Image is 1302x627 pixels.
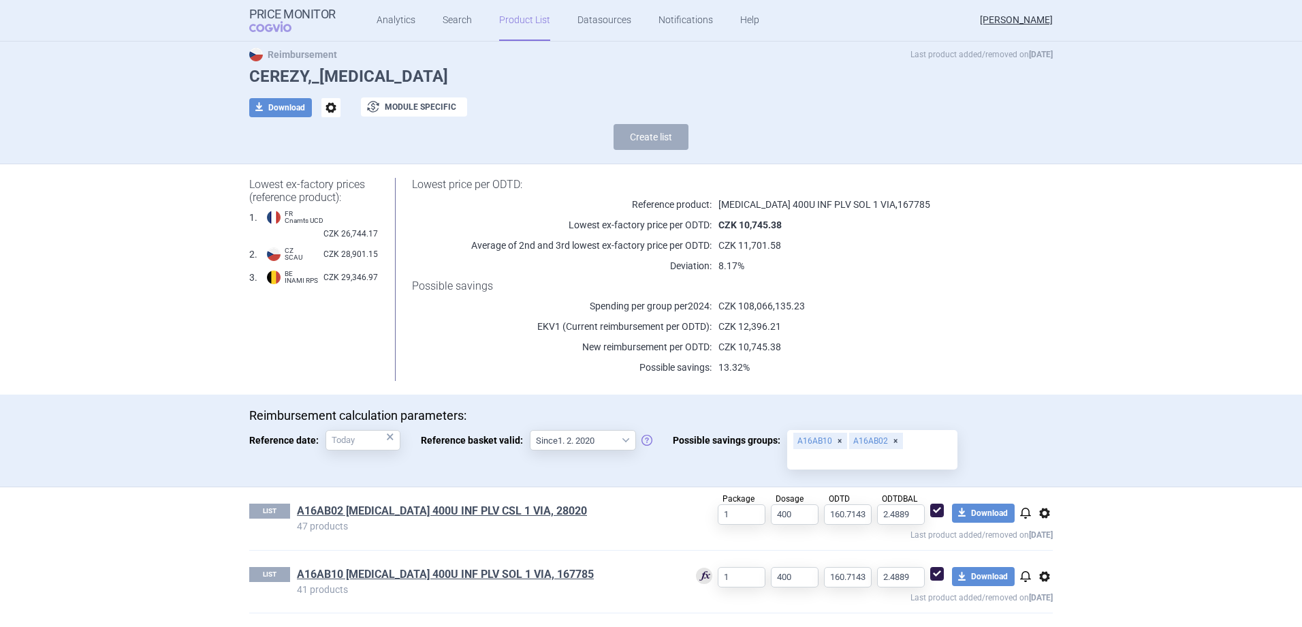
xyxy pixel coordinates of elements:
p: Reference product: [412,198,712,211]
a: A16AB10 [MEDICAL_DATA] 400U INF PLV SOL 1 VIA, 167785 [297,567,594,582]
p: CZK 11,701.58 [712,239,1019,252]
span: Reference basket valid: [421,430,530,450]
span: ODTD [829,494,850,504]
p: LIST [249,567,290,582]
select: Reference basket valid: [530,430,636,450]
strong: [DATE] [1029,530,1053,540]
p: [MEDICAL_DATA] 400U INF PLV SOL 1 VIA , 167785 [712,198,1019,211]
p: CZK 10,745.38 [712,340,1019,354]
h1: Lowest ex-factory prices (reference product): [249,178,378,204]
h1: A16AB10 VPRIV 400U INF PLV SOL 1 VIA, 167785 [297,567,675,585]
p: Last product added/removed on [675,587,1053,605]
span: CZK 29,346.97 [323,271,378,284]
a: A16AB02 [MEDICAL_DATA] 400U INF PLV CSL 1 VIA, 28020 [297,504,587,519]
button: Create list [614,124,688,150]
p: Spending per group per 2024 : [412,299,712,313]
p: Average of 2nd and 3rd lowest ex-factory price per ODTD: [412,239,712,252]
a: Price MonitorCOGVIO [249,7,336,33]
h1: Lowest price per ODTD: [412,178,1019,191]
button: Download [952,567,1015,586]
span: Reference date: [249,430,325,450]
strong: [DATE] [1029,593,1053,602]
p: 8.17% [712,259,1019,273]
span: Possible savings groups: [673,430,787,450]
p: 13.32% [712,361,1019,374]
strong: Reimbursement [249,49,337,60]
p: CZK 108,066,135.23 [712,299,1019,313]
span: CZ SCAU [285,247,302,261]
strong: [DATE] [1029,50,1053,59]
div: A16AB02 [849,433,903,449]
h1: Possible savings [412,279,1019,292]
p: Possible savings: [412,361,712,374]
span: CZK 26,744.17 [323,227,378,241]
p: LIST [249,504,290,519]
div: A16AB10 [793,433,847,449]
img: Czech Republic [267,247,281,261]
span: Package [723,494,755,504]
span: BE INAMI RPS [285,271,318,284]
img: Belgium [267,271,281,284]
p: New reimbursement per ODTD: [412,340,712,354]
img: France [267,211,281,224]
p: EKV1 (Current reimbursement per ODTD): [412,320,712,333]
strong: Price Monitor [249,7,336,21]
span: 2 . [249,247,257,261]
span: FR Cnamts UCD [285,211,323,224]
p: Deviation: [412,259,712,273]
p: Last product added/removed on [675,525,1053,542]
p: 41 products [297,585,675,594]
span: ODTDBAL [882,494,917,504]
span: 1 . [249,211,257,224]
h1: CEREZY,_[MEDICAL_DATA] [249,67,1053,87]
h1: A16AB02 CEREZYME 400U INF PLV CSL 1 VIA, 28020 [297,504,675,521]
p: 47 products [297,521,675,531]
p: CZK 12,396.21 [712,320,1019,333]
strong: CZK 10,745.38 [718,219,782,230]
button: Module specific [361,97,467,117]
img: CZ [249,48,263,61]
div: Used for calculation [696,568,712,586]
span: Dosage [776,494,804,504]
button: Download [249,98,312,117]
p: Lowest ex-factory price per ODTD: [412,218,712,232]
div: × [386,429,394,444]
input: Reference date:× [325,430,400,450]
span: CZK 28,901.15 [323,247,378,261]
button: Download [952,504,1015,523]
p: Reimbursement calculation parameters: [249,408,1053,423]
span: COGVIO [249,21,311,32]
span: 3 . [249,271,257,284]
input: Possible savings groups:A16AB10A16AB02 [792,450,953,468]
p: Last product added/removed on [910,48,1053,61]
